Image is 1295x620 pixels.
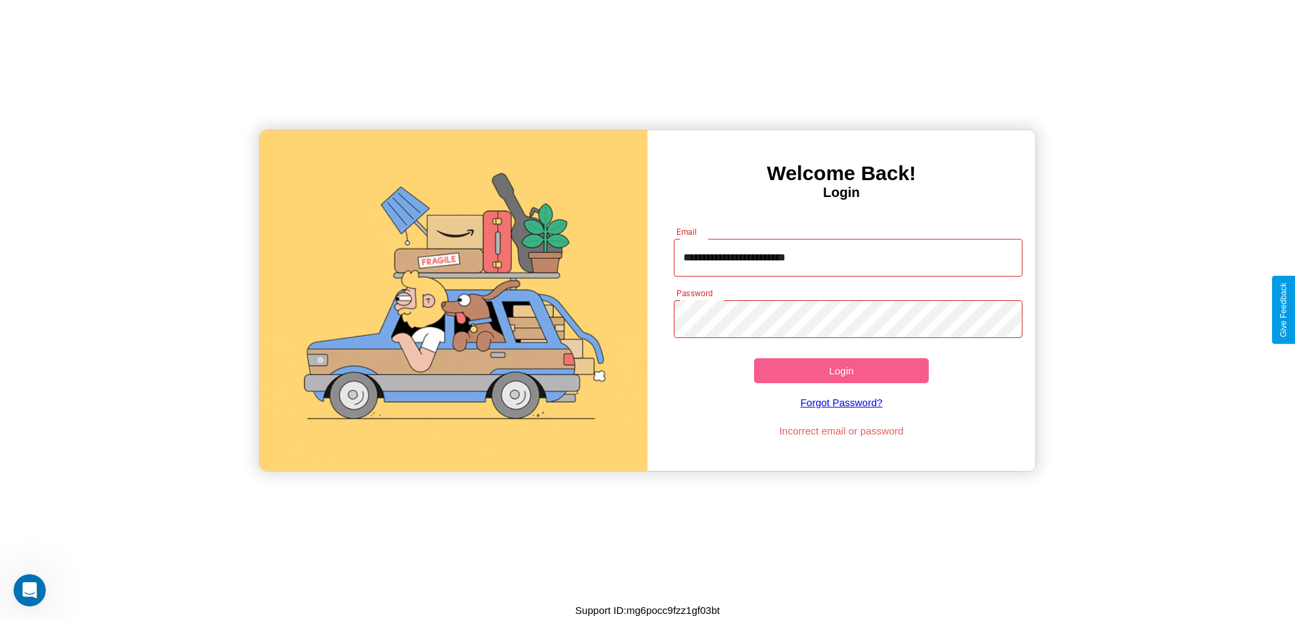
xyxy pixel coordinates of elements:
button: Login [754,358,929,383]
label: Email [677,226,697,237]
h4: Login [647,185,1035,200]
p: Incorrect email or password [667,422,1016,440]
label: Password [677,287,712,299]
iframe: Intercom live chat [13,574,46,607]
div: Give Feedback [1279,283,1288,337]
p: Support ID: mg6pocc9fzz1gf03bt [575,601,720,619]
img: gif [260,130,647,471]
h3: Welcome Back! [647,162,1035,185]
a: Forgot Password? [667,383,1016,422]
